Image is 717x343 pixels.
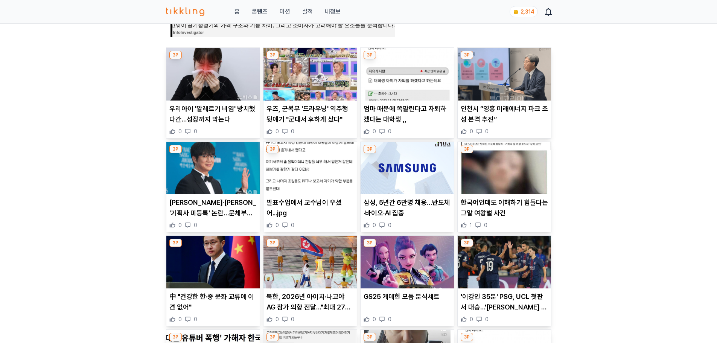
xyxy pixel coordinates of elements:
div: 3P 한국어인데도 이해하기 힘들다는 그알 여왕벌 사건 한국어인데도 이해하기 힘들다는 그알 여왕벌 사건 1 0 [457,142,551,233]
div: 3P 삼성, 5년간 6만명 채용…반도체·바이오·AI 집중 삼성, 5년간 6만명 채용…반도체·바이오·AI 집중 0 0 [360,142,454,233]
p: 삼성, 5년간 6만명 채용…반도체·바이오·AI 집중 [364,197,451,218]
span: 2,314 [521,9,534,15]
div: 3P 우즈, 군복무 '드라우닝' 역주행 뒷얘기 "군대서 후하게 샀다" 우즈, 군복무 '드라우닝' 역주행 뒷얘기 "군대서 후하게 샀다" 0 0 [263,47,357,139]
p: 우즈, 군복무 '드라우닝' 역주행 뒷얘기 "군대서 후하게 샀다" [266,104,354,125]
img: 인천시 “영흥 미래에너지 파크 조성 본격 추진” [458,48,551,101]
img: 삼성, 5년간 6만명 채용…반도체·바이오·AI 집중 [361,142,454,195]
div: 3P 옥주현·성시경 '기획사 미등록' 논란…문체부 "12월까지 자발 등록하세요" [PERSON_NAME]·[PERSON_NAME] '기획사 미등록' 논란…문체부 "12월까지 ... [166,142,260,233]
span: 코웨이 공기청정기의 가격 구조와 기능 차이, 그리고 소비자가 고려해야 할 요소들을 분석합니다. [170,22,395,29]
div: 3P [461,145,473,153]
div: 3P [169,333,182,341]
span: 0 [485,316,489,323]
span: 1 [470,221,472,229]
img: coin [513,9,519,15]
div: 3P [169,145,182,153]
div: 3P [461,333,473,341]
div: 3P [461,51,473,59]
span: 0 [276,128,279,135]
div: 3P GS25 케데헌 모둠 분식세트 GS25 케데헌 모둠 분식세트 0 0 [360,235,454,326]
span: 0 [373,221,376,229]
img: 옥주현·성시경 '기획사 미등록' 논란…문체부 "12월까지 자발 등록하세요" [166,142,260,195]
a: 내정보 [325,7,341,16]
div: 3P [266,51,279,59]
span: 0 [485,128,489,135]
div: 3P 인천시 “영흥 미래에너지 파크 조성 본격 추진” 인천시 “영흥 미래에너지 파크 조성 본격 추진” 0 0 [457,47,551,139]
span: 0 [291,221,294,229]
button: 미션 [280,7,290,16]
p: 우리아이 '알레르기 비염' 방치했다간…성장까지 막는다 [169,104,257,125]
span: 0 [276,221,279,229]
p: '이강인 35분' PSG, UCL 첫판서 대승…'[PERSON_NAME] 교체' 뮌헨도 승리(종합) [461,291,548,313]
img: 엄마 때문에 쪽팔린다고 자퇴하겠다는 대학생 ,, [361,48,454,101]
img: GS25 케데헌 모둠 분식세트 [361,236,454,288]
span: 0 [194,221,197,229]
img: 북한, 2026년 아이치·나고야 AG 참가 의향 전달…"최대 270명 파견 희망" [263,236,357,288]
p: [PERSON_NAME]·[PERSON_NAME] '기획사 미등록' 논란…문체부 "12월까지 자발 등록하세요" [169,197,257,218]
div: 3P [364,333,376,341]
img: 中 "건강한 한·중 문화 교류에 이견 없어" [166,236,260,288]
div: 3P [364,145,376,153]
div: 3P 우리아이 '알레르기 비염' 방치했다간…성장까지 막는다 우리아이 '알레르기 비염' 방치했다간…성장까지 막는다 0 0 [166,47,260,139]
p: GS25 케데헌 모둠 분식세트 [364,291,451,302]
div: 3P 북한, 2026년 아이치·나고야 AG 참가 의향 전달…"최대 270명 파견 희망" 북한, 2026년 아이치·나고야 AG 참가 의향 전달…"최대 270명 파견 희망" 0 0 [263,235,357,326]
span: 0 [470,316,473,323]
p: 발표수업에서 교수님이 우셨어...jpg [266,197,354,218]
span: 0 [373,128,376,135]
div: 3P 中 "건강한 한·중 문화 교류에 이견 없어" 中 "건강한 한·중 문화 교류에 이견 없어" 0 0 [166,235,260,326]
span: 0 [178,221,182,229]
span: 0 [388,221,391,229]
span: 0 [291,128,294,135]
span: 0 [194,316,197,323]
span: 0 [484,221,487,229]
span: 0 [178,128,182,135]
span: 0 [276,316,279,323]
div: 3P '이강인 35분' PSG, UCL 첫판서 대승…'김민재 교체' 뮌헨도 승리(종합) '이강인 35분' PSG, UCL 첫판서 대승…'[PERSON_NAME] 교체' 뮌헨도... [457,235,551,326]
div: 3P [169,51,182,59]
img: 티끌링 [166,7,205,16]
span: 0 [388,316,391,323]
a: coin 2,314 [510,6,536,17]
span: 0 [470,128,473,135]
div: 3P [266,333,279,341]
div: 3P [266,145,279,153]
img: 우즈, 군복무 '드라우닝' 역주행 뒷얘기 "군대서 후하게 샀다" [263,48,357,101]
img: 한국어인데도 이해하기 힘들다는 그알 여왕벌 사건 [458,142,551,195]
a: 코웨이 공기청정기 가격 비교 포인트코웨이 공기청정기의 가격 구조와 기능 차이, 그리고 소비자가 고려해야 할 요소들을 분석합니다.InfoInvestigator in Tabool... [170,15,395,52]
span: 0 [373,316,376,323]
img: 우리아이 '알레르기 비염' 방치했다간…성장까지 막는다 [166,48,260,101]
p: 엄마 때문에 쪽팔린다고 자퇴하겠다는 대학생 ,, [364,104,451,125]
div: 3P [364,239,376,247]
p: 한국어인데도 이해하기 힘들다는 그알 여왕벌 사건 [461,197,548,218]
span: 0 [178,316,182,323]
a: 실적 [302,7,313,16]
p: 中 "건강한 한·중 문화 교류에 이견 없어" [169,291,257,313]
div: 3P 엄마 때문에 쪽팔린다고 자퇴하겠다는 대학생 ,, 엄마 때문에 쪽팔린다고 자퇴하겠다는 대학생 ,, 0 0 [360,47,454,139]
a: 홈 [234,7,240,16]
span: InfoInvestigator in Taboola advertising section [173,28,204,37]
p: 인천시 “영흥 미래에너지 파크 조성 본격 추진” [461,104,548,125]
div: 3P [169,239,182,247]
span: 0 [388,128,391,135]
div: 3P [461,239,473,247]
img: 발표수업에서 교수님이 우셨어...jpg [263,142,357,195]
div: 3P [364,51,376,59]
img: '이강인 35분' PSG, UCL 첫판서 대승…'김민재 교체' 뮌헨도 승리(종합) [458,236,551,288]
span: 0 [194,128,197,135]
div: 3P 발표수업에서 교수님이 우셨어...jpg 발표수업에서 교수님이 우셨어...jpg 0 0 [263,142,357,233]
span: 0 [291,316,294,323]
p: 북한, 2026년 아이치·나고야 AG 참가 의향 전달…"최대 270명 파견 희망" [266,291,354,313]
div: 3P [266,239,279,247]
a: 콘텐츠 [252,7,268,16]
